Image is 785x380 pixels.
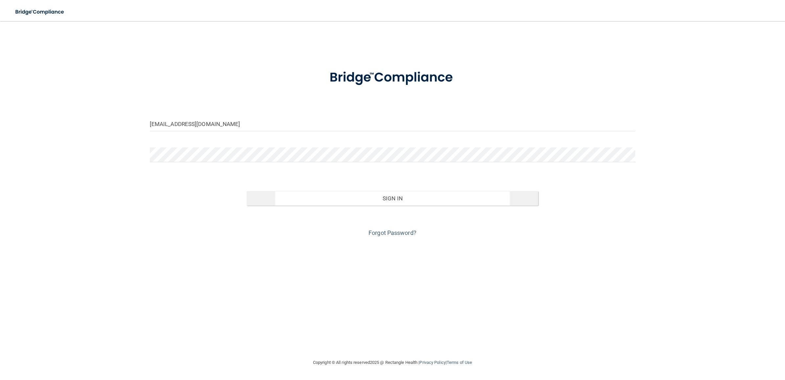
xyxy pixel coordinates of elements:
[273,352,512,373] div: Copyright © All rights reserved 2025 @ Rectangle Health | |
[10,5,70,19] img: bridge_compliance_login_screen.278c3ca4.svg
[419,360,445,365] a: Privacy Policy
[150,116,635,131] input: Email
[447,360,472,365] a: Terms of Use
[316,61,469,95] img: bridge_compliance_login_screen.278c3ca4.svg
[247,191,538,206] button: Sign In
[369,229,416,236] a: Forgot Password?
